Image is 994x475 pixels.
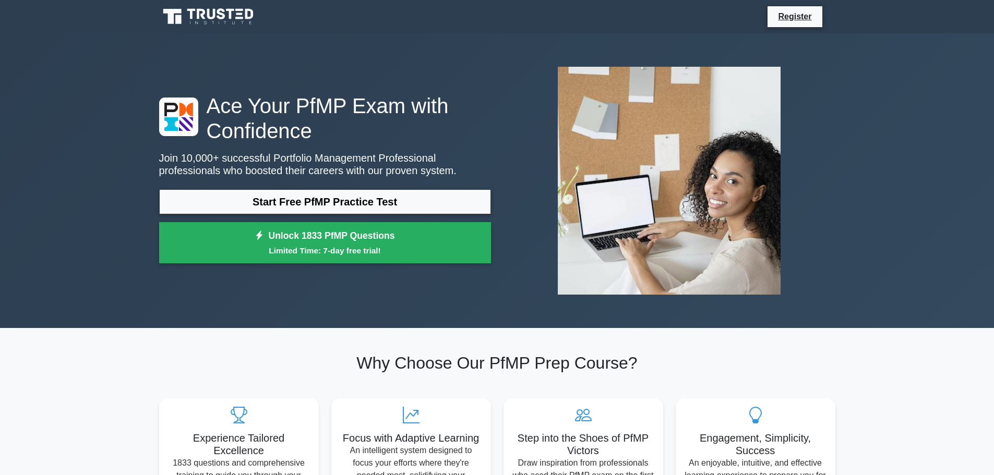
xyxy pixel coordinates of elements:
h5: Experience Tailored Excellence [167,432,310,457]
h5: Focus with Adaptive Learning [340,432,483,444]
a: Unlock 1833 PfMP QuestionsLimited Time: 7-day free trial! [159,222,491,264]
small: Limited Time: 7-day free trial! [172,245,478,257]
h2: Why Choose Our PfMP Prep Course? [159,353,835,373]
a: Start Free PfMP Practice Test [159,189,491,214]
h5: Step into the Shoes of PfMP Victors [512,432,655,457]
a: Register [772,10,818,23]
h1: Ace Your PfMP Exam with Confidence [159,93,491,143]
p: Join 10,000+ successful Portfolio Management Professional professionals who boosted their careers... [159,152,491,177]
h5: Engagement, Simplicity, Success [684,432,827,457]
